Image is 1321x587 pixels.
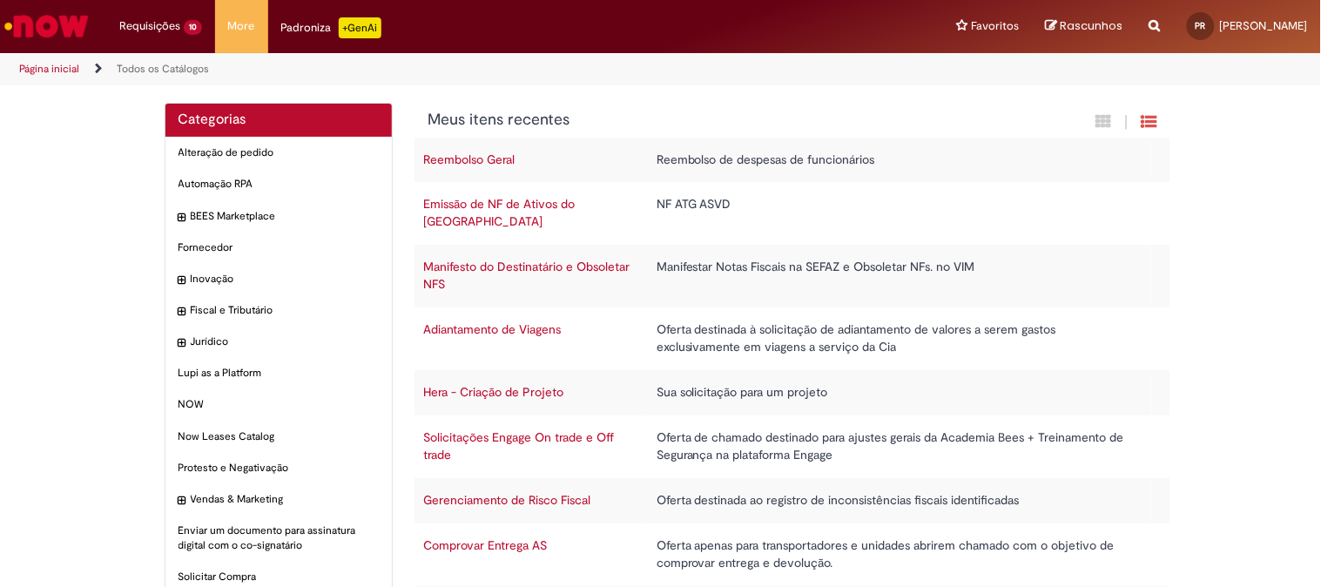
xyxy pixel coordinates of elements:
span: Now Leases Catalog [179,429,380,444]
span: Jurídico [191,334,380,349]
ul: Trilhas de página [13,53,867,85]
a: Reembolso Geral [423,152,515,167]
a: Manifesto do Destinatário e Obsoletar NFS [423,259,630,292]
i: expandir categoria Inovação [179,272,186,289]
span: Fornecedor [179,240,380,255]
span: Inovação [191,272,380,287]
i: expandir categoria Jurídico [179,334,186,352]
span: NOW [179,397,380,412]
span: 10 [184,20,202,35]
span: Enviar um documento para assinatura digital com o co-signatário [179,523,380,553]
a: Página inicial [19,62,79,76]
div: NOW [165,388,393,421]
tr: Solicitações Engage On trade e Off trade Oferta de chamado destinado para ajustes gerais da Acade... [414,415,1170,478]
a: Todos os Catálogos [117,62,209,76]
td: Oferta destinada ao registro de inconsistências fiscais identificadas [648,478,1153,523]
div: Enviar um documento para assinatura digital com o co-signatário [165,515,393,562]
tr: Manifesto do Destinatário e Obsoletar NFS Manifestar Notas Fiscais na SEFAZ e Obsoletar NFs. no VIM [414,245,1170,307]
span: Protesto e Negativação [179,461,380,476]
a: Emissão de NF de Ativos do [GEOGRAPHIC_DATA] [423,196,575,229]
td: NF ATG ASVD [648,182,1153,245]
span: Alteração de pedido [179,145,380,160]
td: Reembolso de despesas de funcionários [648,138,1153,183]
i: Exibição de grade [1142,113,1157,130]
span: PR [1196,20,1206,31]
a: Solicitações Engage On trade e Off trade [423,429,614,462]
a: Hera - Criação de Projeto [423,384,563,400]
tr: Reembolso Geral Reembolso de despesas de funcionários [414,138,1170,183]
span: More [228,17,255,35]
a: Rascunhos [1046,18,1123,35]
div: Now Leases Catalog [165,421,393,453]
span: Vendas & Marketing [191,492,380,507]
span: [PERSON_NAME] [1220,18,1308,33]
td: Oferta apenas para transportadores e unidades abrirem chamado com o objetivo de comprovar entrega... [648,523,1153,586]
img: ServiceNow [2,9,91,44]
div: Protesto e Negativação [165,452,393,484]
span: | [1125,112,1129,132]
a: Comprovar Entrega AS [423,537,547,553]
tr: Gerenciamento de Risco Fiscal Oferta destinada ao registro de inconsistências fiscais identificadas [414,478,1170,523]
i: expandir categoria Fiscal e Tributário [179,303,186,320]
span: Fiscal e Tributário [191,303,380,318]
span: Solicitar Compra [179,570,380,584]
span: Lupi as a Platform [179,366,380,381]
a: Adiantamento de Viagens [423,321,561,337]
div: Automação RPA [165,168,393,200]
i: expandir categoria Vendas & Marketing [179,492,186,509]
div: expandir categoria Jurídico Jurídico [165,326,393,358]
h2: Categorias [179,112,380,128]
span: Requisições [119,17,180,35]
div: expandir categoria BEES Marketplace BEES Marketplace [165,200,393,233]
div: Fornecedor [165,232,393,264]
td: Oferta de chamado destinado para ajustes gerais da Academia Bees + Treinamento de Segurança na pl... [648,415,1153,478]
tr: Hera - Criação de Projeto Sua solicitação para um projeto [414,370,1170,415]
i: expandir categoria BEES Marketplace [179,209,186,226]
i: Exibição em cartão [1096,113,1112,130]
span: BEES Marketplace [191,209,380,224]
h1: {"description":"","title":"Meus itens recentes"} Categoria [428,111,968,129]
div: Padroniza [281,17,381,38]
tr: Emissão de NF de Ativos do [GEOGRAPHIC_DATA] NF ATG ASVD [414,182,1170,245]
div: expandir categoria Inovação Inovação [165,263,393,295]
div: Alteração de pedido [165,137,393,169]
p: +GenAi [339,17,381,38]
td: Manifestar Notas Fiscais na SEFAZ e Obsoletar NFs. no VIM [648,245,1153,307]
td: Sua solicitação para um projeto [648,370,1153,415]
tr: Adiantamento de Viagens Oferta destinada à solicitação de adiantamento de valores a serem gastos ... [414,307,1170,370]
a: Gerenciamento de Risco Fiscal [423,492,590,508]
span: Favoritos [972,17,1020,35]
span: Rascunhos [1061,17,1123,34]
td: Oferta destinada à solicitação de adiantamento de valores a serem gastos exclusivamente em viagen... [648,307,1153,370]
div: expandir categoria Fiscal e Tributário Fiscal e Tributário [165,294,393,327]
div: expandir categoria Vendas & Marketing Vendas & Marketing [165,483,393,516]
div: Lupi as a Platform [165,357,393,389]
tr: Comprovar Entrega AS Oferta apenas para transportadores e unidades abrirem chamado com o objetivo... [414,523,1170,586]
span: Automação RPA [179,177,380,192]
